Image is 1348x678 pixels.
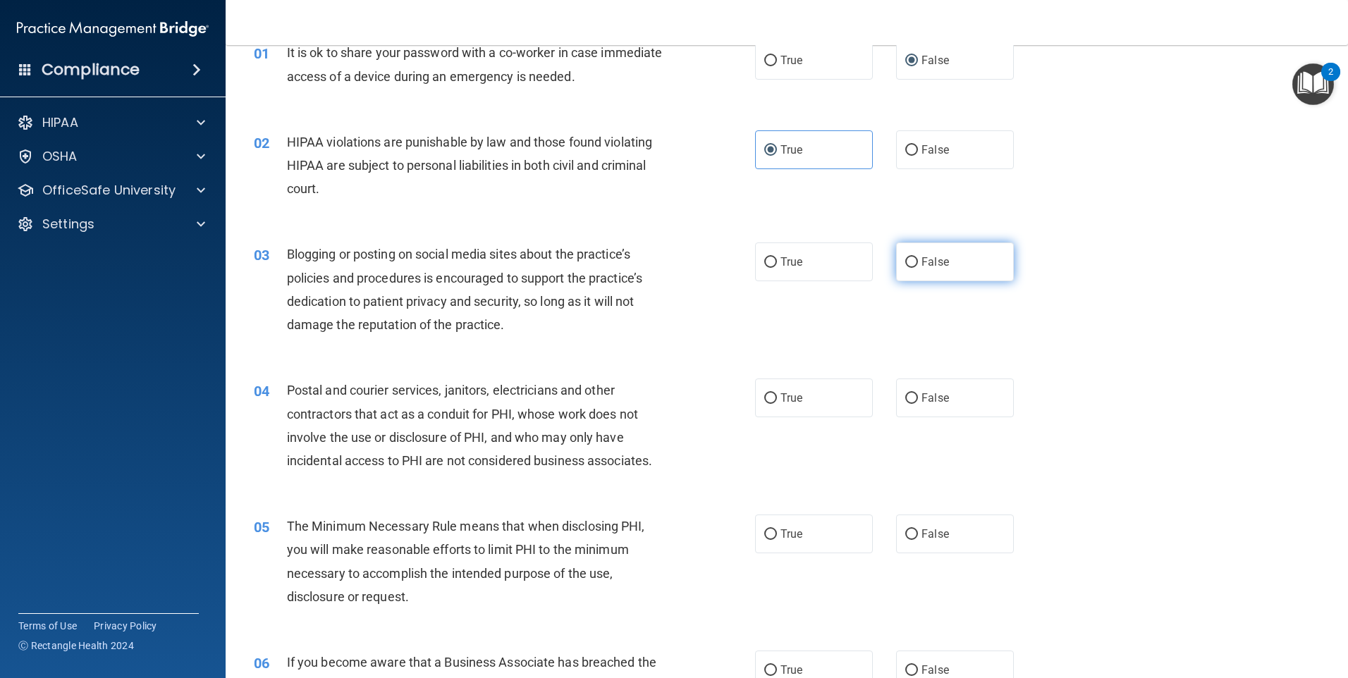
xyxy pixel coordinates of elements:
span: Postal and courier services, janitors, electricians and other contractors that act as a conduit f... [287,383,652,468]
span: It is ok to share your password with a co-worker in case immediate access of a device during an e... [287,45,663,83]
span: 03 [254,247,269,264]
input: False [905,56,918,66]
span: False [921,54,949,67]
input: False [905,257,918,268]
input: True [764,393,777,404]
span: False [921,391,949,405]
p: OSHA [42,148,78,165]
span: False [921,663,949,677]
img: PMB logo [17,15,209,43]
h4: Compliance [42,60,140,80]
span: Blogging or posting on social media sites about the practice’s policies and procedures is encoura... [287,247,642,332]
p: Settings [42,216,94,233]
a: Terms of Use [18,619,77,633]
span: False [921,143,949,156]
div: 2 [1328,72,1333,90]
input: False [905,145,918,156]
span: The Minimum Necessary Rule means that when disclosing PHI, you will make reasonable efforts to li... [287,519,645,604]
a: Privacy Policy [94,619,157,633]
input: False [905,665,918,676]
p: HIPAA [42,114,78,131]
span: False [921,255,949,269]
button: Open Resource Center, 2 new notifications [1292,63,1334,105]
a: Settings [17,216,205,233]
p: OfficeSafe University [42,182,176,199]
span: True [780,143,802,156]
a: HIPAA [17,114,205,131]
span: True [780,54,802,67]
input: True [764,665,777,676]
input: True [764,529,777,540]
input: True [764,257,777,268]
iframe: Drift Widget Chat Controller [1104,578,1331,634]
input: False [905,393,918,404]
input: False [905,529,918,540]
span: 01 [254,45,269,62]
span: 02 [254,135,269,152]
span: 06 [254,655,269,672]
input: True [764,145,777,156]
span: HIPAA violations are punishable by law and those found violating HIPAA are subject to personal li... [287,135,652,196]
span: True [780,255,802,269]
a: OfficeSafe University [17,182,205,199]
span: 04 [254,383,269,400]
span: True [780,391,802,405]
span: 05 [254,519,269,536]
span: True [780,527,802,541]
span: Ⓒ Rectangle Health 2024 [18,639,134,653]
input: True [764,56,777,66]
a: OSHA [17,148,205,165]
span: False [921,527,949,541]
span: True [780,663,802,677]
